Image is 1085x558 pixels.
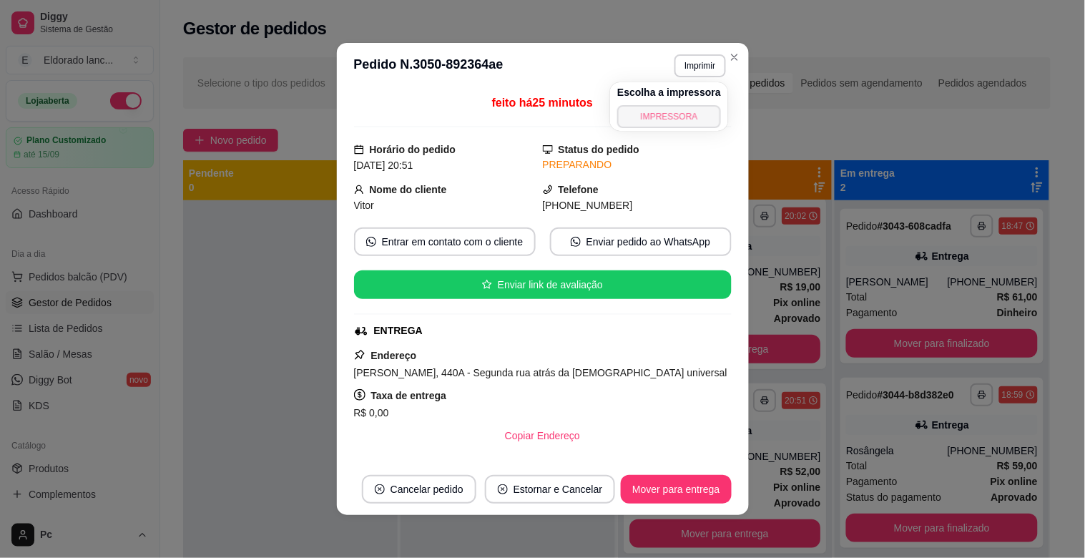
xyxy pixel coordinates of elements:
button: whats-appEnviar pedido ao WhatsApp [550,227,732,256]
strong: Taxa de entrega [371,390,447,401]
button: close-circleEstornar e Cancelar [485,475,616,504]
button: Imprimir [674,54,725,77]
span: whats-app [366,237,376,247]
span: pushpin [354,349,365,361]
strong: Endereço [371,350,417,361]
div: PREPARANDO [543,157,732,172]
span: close-circle [498,484,508,494]
h3: Pedido N. 3050-892364ae [354,54,504,77]
button: Copiar Endereço [494,421,591,450]
span: close-circle [375,484,385,494]
span: Vitor [354,200,375,211]
span: [PHONE_NUMBER] [543,200,633,211]
span: R$ 0,00 [354,407,389,418]
span: desktop [543,145,553,155]
span: user [354,185,364,195]
strong: Telefone [559,184,599,195]
span: [DATE] 20:51 [354,160,413,171]
span: phone [543,185,553,195]
span: dollar [354,389,365,401]
div: ENTREGA [374,323,423,338]
button: starEnviar link de avaliação [354,270,732,299]
button: Close [723,46,746,69]
span: feito há 25 minutos [492,97,593,109]
button: Mover para entrega [621,475,731,504]
button: close-circleCancelar pedido [362,475,476,504]
span: calendar [354,145,364,155]
span: [PERSON_NAME], 440A - Segunda rua atrás da [DEMOGRAPHIC_DATA] universal [354,367,727,378]
span: whats-app [571,237,581,247]
strong: Status do pedido [559,144,640,155]
strong: Nome do cliente [370,184,447,195]
h4: Escolha a impressora [617,85,721,99]
button: IMPRESSORA [617,105,721,128]
span: star [482,280,492,290]
strong: Horário do pedido [370,144,456,155]
button: whats-appEntrar em contato com o cliente [354,227,536,256]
